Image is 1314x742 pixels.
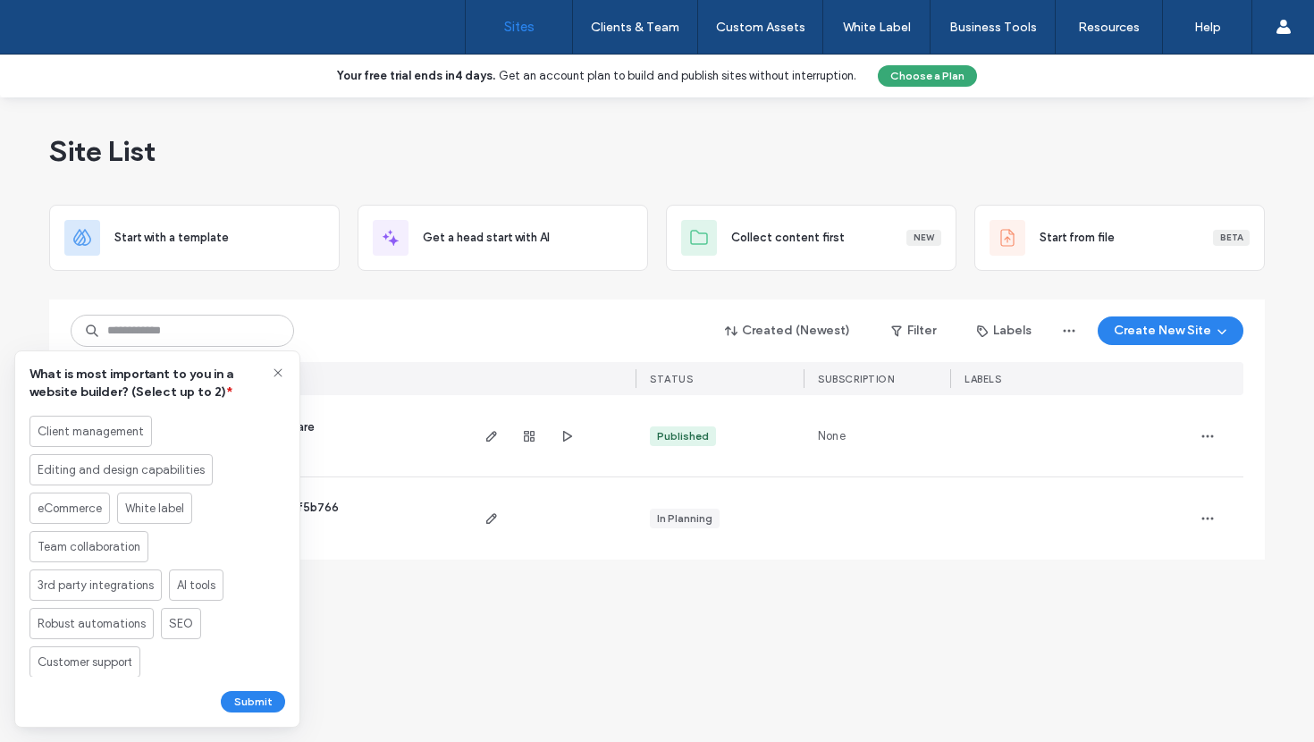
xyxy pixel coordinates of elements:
[455,69,493,82] b: 4 days
[906,230,941,246] div: New
[710,316,866,345] button: Created (Newest)
[114,229,229,247] span: Start with a template
[358,205,648,271] div: Get a head start with AI
[29,367,234,400] span: What is most important to you in a website builder? (Select up to 2)
[125,500,184,518] span: White label
[961,316,1048,345] button: Labels
[49,133,156,169] span: Site List
[423,229,550,247] span: Get a head start with AI
[1098,316,1243,345] button: Create New Site
[169,615,193,633] span: SEO
[38,615,146,633] span: Robust automations
[1213,230,1250,246] div: Beta
[657,428,709,444] div: Published
[38,653,132,671] span: Customer support
[499,69,856,82] span: Get an account plan to build and publish sites without interruption.
[843,20,911,35] label: White Label
[666,205,956,271] div: Collect content firstNew
[873,316,954,345] button: Filter
[949,20,1037,35] label: Business Tools
[177,577,215,594] span: AI tools
[49,205,340,271] div: Start with a template
[716,20,805,35] label: Custom Assets
[337,69,495,82] b: Your free trial ends in .
[650,373,693,385] span: STATUS
[591,20,679,35] label: Clients & Team
[221,691,285,712] button: Submit
[818,427,846,445] span: None
[731,229,845,247] span: Collect content first
[38,500,102,518] span: eCommerce
[38,538,140,556] span: Team collaboration
[878,65,977,87] button: Choose a Plan
[974,205,1265,271] div: Start from fileBeta
[504,19,535,35] label: Sites
[38,423,144,441] span: Client management
[1194,20,1221,35] label: Help
[818,373,894,385] span: SUBSCRIPTION
[657,510,712,527] div: In Planning
[964,373,1001,385] span: LABELS
[1040,229,1115,247] span: Start from file
[38,461,205,479] span: Editing and design capabilities
[1078,20,1140,35] label: Resources
[38,577,154,594] span: 3rd party integrations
